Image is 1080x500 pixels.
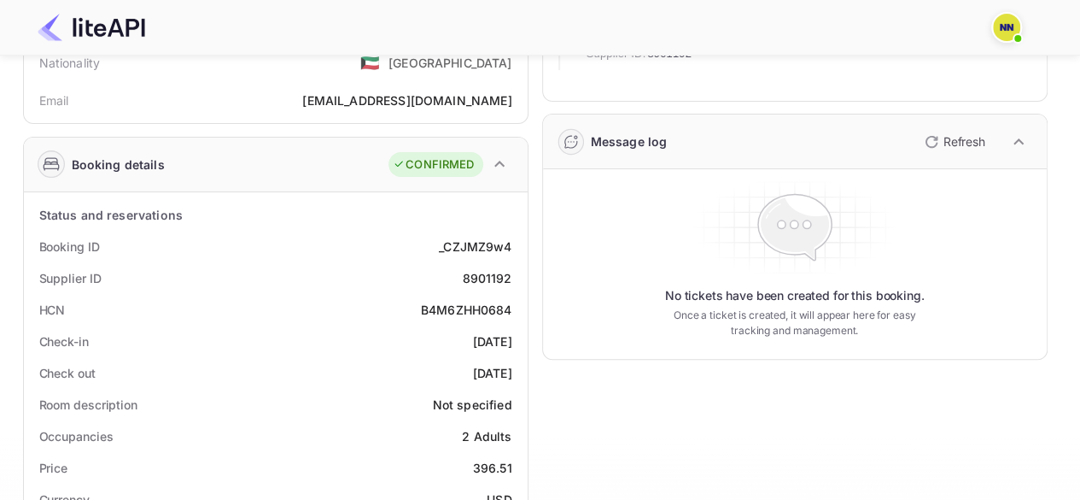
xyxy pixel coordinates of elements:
div: HCN [39,301,66,319]
div: Supplier ID [39,269,102,287]
p: Refresh [943,132,985,150]
img: LiteAPI Logo [38,14,145,41]
img: N/A N/A [993,14,1020,41]
p: No tickets have been created for this booking. [665,287,925,304]
div: Status and reservations [39,206,183,224]
div: [GEOGRAPHIC_DATA] [388,54,512,72]
div: 2 Adults [462,427,511,445]
div: Booking ID [39,238,100,256]
div: 396.51 [473,459,512,477]
div: Email [39,91,69,109]
div: Message log [591,132,668,150]
div: _CZJMZ9w4 [439,238,511,256]
div: [DATE] [473,364,512,382]
div: Check out [39,364,96,382]
div: [EMAIL_ADDRESS][DOMAIN_NAME] [302,91,511,109]
p: Once a ticket is created, it will appear here for easy tracking and management. [660,308,930,338]
div: Price [39,459,68,477]
button: Refresh [914,128,992,156]
div: B4M6ZHH0684 [421,301,512,319]
div: Nationality [39,54,101,72]
div: Check-in [39,332,89,350]
div: 8901192 [462,269,511,287]
div: Occupancies [39,427,114,445]
div: Not specified [433,396,512,414]
div: Booking details [72,156,165,174]
div: Room description [39,396,137,414]
span: United States [360,47,380,78]
div: [DATE] [473,332,512,350]
div: CONFIRMED [393,156,474,174]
